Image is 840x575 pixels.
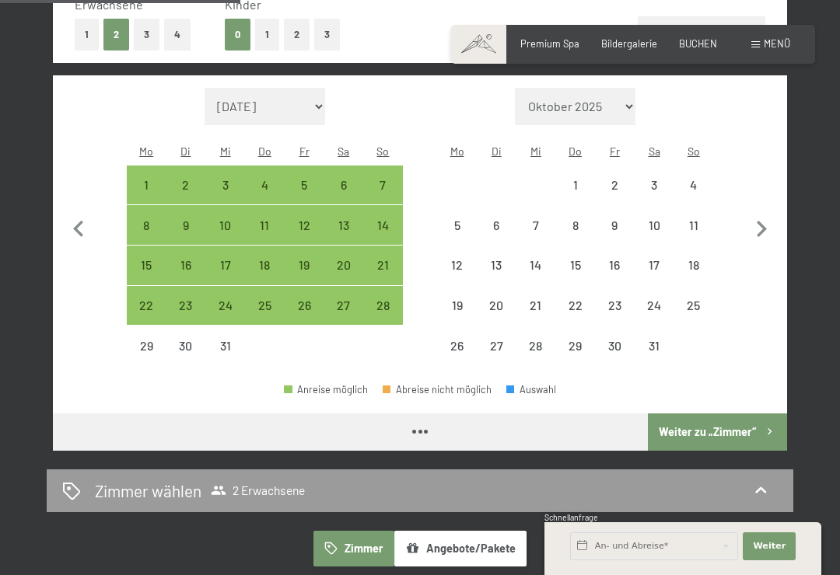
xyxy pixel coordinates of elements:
abbr: Freitag [610,145,620,158]
div: 9 [168,219,205,256]
div: Anreise nicht möglich [635,166,674,205]
div: Sat Dec 13 2025 [324,205,363,245]
div: Anreise nicht möglich [595,246,635,285]
div: Anreise möglich [245,286,285,326]
div: 1 [128,179,165,215]
div: 28 [365,299,401,336]
div: 2 [168,179,205,215]
button: Vorheriger Monat [62,88,95,366]
div: Tue Jan 27 2026 [477,326,516,365]
div: 12 [439,259,475,295]
div: 24 [636,299,673,336]
div: Anreise möglich [127,286,166,326]
div: Thu Dec 11 2025 [245,205,285,245]
div: 8 [557,219,593,256]
div: 22 [128,299,165,336]
div: 7 [518,219,555,256]
div: 18 [675,259,712,295]
div: Thu Jan 08 2026 [555,205,595,245]
div: Mon Jan 26 2026 [437,326,477,365]
span: Bildergalerie [601,37,657,50]
div: Anreise möglich [363,286,403,326]
div: Sun Dec 28 2025 [363,286,403,326]
div: Mon Jan 05 2026 [437,205,477,245]
div: Sat Jan 31 2026 [635,326,674,365]
div: Anreise möglich [166,246,206,285]
div: 1 [557,179,593,215]
div: Anreise nicht möglich [516,286,556,326]
div: Anreise nicht möglich [555,166,595,205]
div: Fri Dec 19 2025 [285,246,324,285]
button: Zimmer hinzufügen [638,16,765,51]
div: Anreise nicht möglich [516,205,556,245]
div: Thu Dec 25 2025 [245,286,285,326]
div: Wed Dec 03 2025 [205,166,245,205]
div: Anreise nicht möglich [674,246,713,285]
div: Sun Jan 18 2026 [674,246,713,285]
div: 2 [597,179,633,215]
div: Anreise nicht möglich [127,326,166,365]
div: Tue Dec 16 2025 [166,246,206,285]
div: Wed Jan 21 2026 [516,286,556,326]
div: Anreise nicht möglich [595,205,635,245]
div: 3 [636,179,673,215]
div: 19 [439,299,475,336]
div: 17 [207,259,243,295]
div: Anreise nicht möglich [477,286,516,326]
button: Zimmer [313,531,394,566]
button: Angebote/Pakete [394,531,527,566]
div: Wed Dec 24 2025 [205,286,245,326]
div: 31 [636,340,673,376]
div: Anreise möglich [166,166,206,205]
div: 16 [168,259,205,295]
span: Weiter [753,540,786,552]
div: 24 [207,299,243,336]
div: Wed Jan 28 2026 [516,326,556,365]
div: Tue Jan 06 2026 [477,205,516,245]
div: Anreise nicht möglich [555,286,595,326]
div: Anreise möglich [205,286,245,326]
div: Anreise möglich [363,166,403,205]
div: 14 [518,259,555,295]
abbr: Mittwoch [220,145,231,158]
div: Sat Dec 20 2025 [324,246,363,285]
div: Anreise nicht möglich [437,246,477,285]
div: Fri Jan 30 2026 [595,326,635,365]
abbr: Donnerstag [258,145,271,158]
div: Thu Dec 18 2025 [245,246,285,285]
div: Tue Dec 30 2025 [166,326,206,365]
div: Anreise möglich [285,205,324,245]
abbr: Sonntag [688,145,700,158]
div: Wed Jan 07 2026 [516,205,556,245]
div: 18 [247,259,283,295]
div: 3 [207,179,243,215]
button: 1 [75,19,99,51]
div: Sat Dec 06 2025 [324,166,363,205]
abbr: Samstag [649,145,660,158]
div: Sun Dec 21 2025 [363,246,403,285]
div: Anreise möglich [324,246,363,285]
div: Anreise möglich [205,246,245,285]
div: Mon Dec 29 2025 [127,326,166,365]
abbr: Montag [139,145,153,158]
button: 2 [103,19,129,51]
div: Mon Jan 12 2026 [437,246,477,285]
div: 26 [286,299,323,336]
div: 29 [128,340,165,376]
div: 13 [478,259,515,295]
div: Anreise nicht möglich [437,205,477,245]
button: 2 [284,19,310,51]
div: Fri Dec 05 2025 [285,166,324,205]
div: 22 [557,299,593,336]
div: Mon Dec 15 2025 [127,246,166,285]
div: Thu Jan 29 2026 [555,326,595,365]
div: Mon Dec 08 2025 [127,205,166,245]
div: Sat Jan 10 2026 [635,205,674,245]
div: Mon Dec 01 2025 [127,166,166,205]
abbr: Dienstag [180,145,191,158]
div: 7 [365,179,401,215]
button: 3 [314,19,340,51]
abbr: Montag [450,145,464,158]
div: Anreise möglich [363,246,403,285]
div: Anreise nicht möglich [674,205,713,245]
